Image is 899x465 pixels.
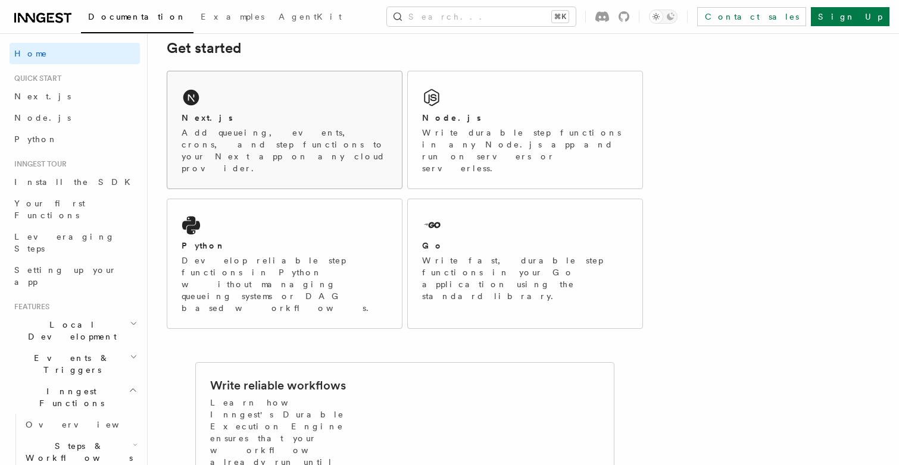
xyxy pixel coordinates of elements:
[811,7,889,26] a: Sign Up
[21,440,133,464] span: Steps & Workflows
[279,12,342,21] span: AgentKit
[407,199,643,329] a: GoWrite fast, durable step functions in your Go application using the standard library.
[422,127,628,174] p: Write durable step functions in any Node.js app and run on servers or serverless.
[10,381,140,414] button: Inngest Functions
[210,377,346,394] h2: Write reliable workflows
[10,74,61,83] span: Quick start
[271,4,349,32] a: AgentKit
[422,255,628,302] p: Write fast, durable step functions in your Go application using the standard library.
[697,7,806,26] a: Contact sales
[407,71,643,189] a: Node.jsWrite durable step functions in any Node.js app and run on servers or serverless.
[10,385,129,409] span: Inngest Functions
[10,128,140,150] a: Python
[10,193,140,226] a: Your first Functions
[182,255,388,314] p: Develop reliable step functions in Python without managing queueing systems or DAG based workflows.
[182,127,388,174] p: Add queueing, events, crons, and step functions to your Next app on any cloud provider.
[10,319,130,343] span: Local Development
[10,86,140,107] a: Next.js
[182,240,226,252] h2: Python
[14,199,85,220] span: Your first Functions
[182,112,233,124] h2: Next.js
[10,107,140,128] a: Node.js
[193,4,271,32] a: Examples
[387,7,576,26] button: Search...⌘K
[167,71,402,189] a: Next.jsAdd queueing, events, crons, and step functions to your Next app on any cloud provider.
[14,265,117,287] span: Setting up your app
[649,10,678,24] button: Toggle dark mode
[21,414,140,435] a: Overview
[167,199,402,329] a: PythonDevelop reliable step functions in Python without managing queueing systems or DAG based wo...
[14,92,71,101] span: Next.js
[167,40,241,56] a: Get started
[14,134,58,144] span: Python
[10,171,140,193] a: Install the SDK
[10,259,140,293] a: Setting up your app
[10,347,140,381] button: Events & Triggers
[552,11,569,23] kbd: ⌘K
[201,12,264,21] span: Examples
[422,240,444,252] h2: Go
[26,420,148,429] span: Overview
[10,43,140,64] a: Home
[10,302,49,312] span: Features
[422,112,481,124] h2: Node.js
[10,159,67,169] span: Inngest tour
[14,232,115,253] span: Leveraging Steps
[14,177,138,187] span: Install the SDK
[10,314,140,347] button: Local Development
[10,226,140,259] a: Leveraging Steps
[10,352,130,376] span: Events & Triggers
[14,113,71,122] span: Node.js
[81,4,193,33] a: Documentation
[88,12,186,21] span: Documentation
[14,48,48,59] span: Home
